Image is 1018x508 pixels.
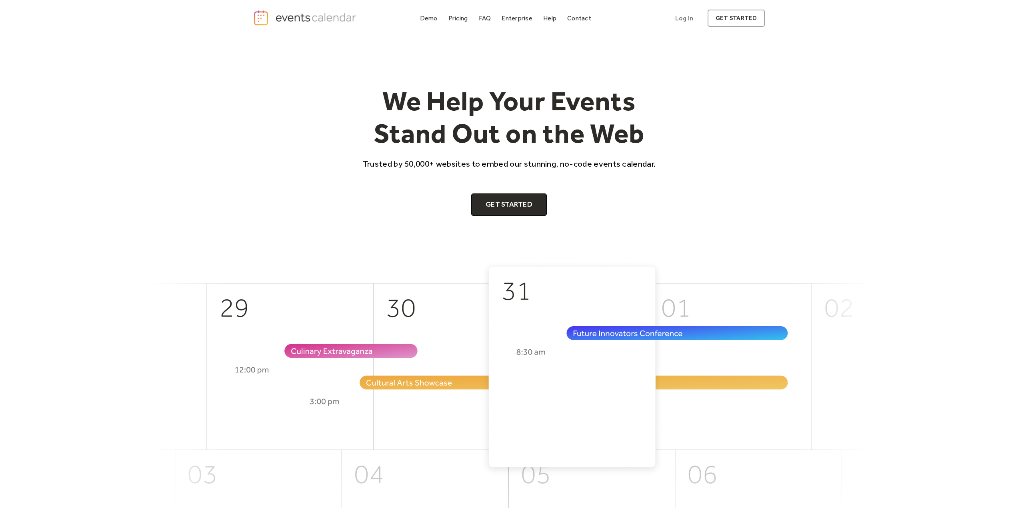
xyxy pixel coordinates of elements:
[502,16,532,20] div: Enterprise
[356,158,663,169] p: Trusted by 50,000+ websites to embed our stunning, no-code events calendar.
[543,16,556,20] div: Help
[417,13,441,24] a: Demo
[708,10,765,27] a: get started
[471,193,547,216] a: Get Started
[448,16,468,20] div: Pricing
[564,13,594,24] a: Contact
[445,13,471,24] a: Pricing
[253,10,359,26] a: home
[567,16,591,20] div: Contact
[540,13,560,24] a: Help
[356,85,663,150] h1: We Help Your Events Stand Out on the Web
[420,16,438,20] div: Demo
[476,13,494,24] a: FAQ
[479,16,491,20] div: FAQ
[667,10,701,27] a: Log In
[498,13,535,24] a: Enterprise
